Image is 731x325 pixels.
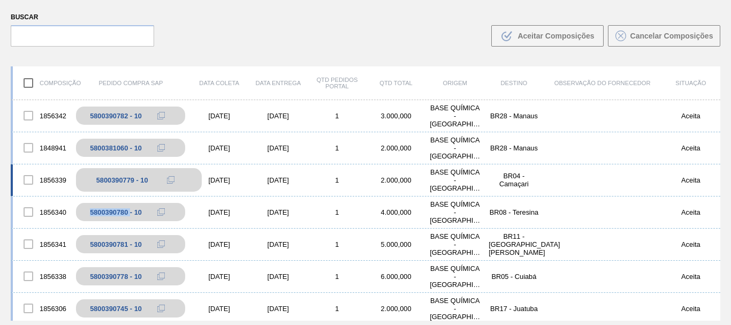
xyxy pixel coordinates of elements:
div: Copiar [150,302,172,315]
div: 1 [308,112,367,120]
div: 4.000,000 [367,208,425,216]
div: [DATE] [249,112,308,120]
div: BR04 - Camaçari [484,172,543,188]
div: Copiar [150,109,172,122]
div: BASE QUÍMICA - RIBEIRÃO PRETO (SP) [425,168,484,192]
div: Copiar [160,173,181,186]
div: 1 [308,273,367,281]
div: 5800390745 - 10 [90,305,142,313]
div: 1 [308,208,367,216]
div: Aceita [661,240,720,248]
div: Composição [13,72,72,94]
div: 5.000,000 [367,240,425,248]
div: 3.000,000 [367,112,425,120]
div: 1856339 [13,169,72,191]
div: [DATE] [190,144,249,152]
div: 1856338 [13,265,72,288]
div: [DATE] [190,176,249,184]
div: Copiar [150,206,172,218]
div: Observação do Fornecedor [543,80,661,86]
div: [DATE] [190,240,249,248]
div: 5800390781 - 10 [90,240,142,248]
div: 5800381060 - 10 [90,144,142,152]
div: 1856340 [13,201,72,223]
div: [DATE] [249,305,308,313]
div: 5800390779 - 10 [96,176,148,184]
div: 2.000,000 [367,176,425,184]
div: [DATE] [249,176,308,184]
div: Destino [484,80,543,86]
div: BASE QUÍMICA - RIBEIRÃO PRETO (SP) [425,136,484,160]
div: BR11 - São Luís [484,232,543,256]
div: 6.000,000 [367,273,425,281]
div: [DATE] [190,305,249,313]
div: Data coleta [190,80,249,86]
div: [DATE] [249,273,308,281]
div: Situação [661,80,720,86]
span: Cancelar Composições [630,32,713,40]
div: BASE QUÍMICA - RIBEIRÃO PRETO (SP) [425,200,484,224]
div: 2.000,000 [367,305,425,313]
div: 1 [308,176,367,184]
div: BASE QUÍMICA - RIBEIRÃO PRETO (SP) [425,264,484,289]
div: 5800390782 - 10 [90,112,142,120]
div: Aceita [661,144,720,152]
div: Aceita [661,273,720,281]
div: 1856341 [13,233,72,255]
div: 1 [308,305,367,313]
div: Qtd Total [367,80,425,86]
div: Aceita [661,208,720,216]
div: Aceita [661,176,720,184]
div: Qtd Pedidos Portal [308,77,367,89]
div: Copiar [150,238,172,251]
div: Copiar [150,270,172,283]
span: Aceitar Composições [517,32,594,40]
div: BR28 - Manaus [484,112,543,120]
div: Pedido Compra SAP [72,80,189,86]
div: BR05 - Cuiabá [484,273,543,281]
div: [DATE] [190,208,249,216]
div: BR28 - Manaus [484,144,543,152]
div: [DATE] [249,240,308,248]
div: Aceita [661,112,720,120]
div: 5800390778 - 10 [90,273,142,281]
div: BASE QUÍMICA - RIBEIRÃO PRETO (SP) [425,232,484,256]
div: Origem [425,80,484,86]
div: [DATE] [249,208,308,216]
div: BASE QUÍMICA - RIBEIRÃO PRETO (SP) [425,104,484,128]
div: 1856342 [13,104,72,127]
div: BASE QUÍMICA - RIBEIRÃO PRETO (SP) [425,297,484,321]
div: 2.000,000 [367,144,425,152]
div: 1856306 [13,297,72,320]
button: Aceitar Composições [491,25,604,47]
div: BR08 - Teresina [484,208,543,216]
label: Buscar [11,10,154,25]
div: Aceita [661,305,720,313]
div: 1848941 [13,137,72,159]
div: [DATE] [249,144,308,152]
div: 5800390780 - 10 [90,208,142,216]
div: [DATE] [190,273,249,281]
div: Data Entrega [249,80,308,86]
div: BR17 - Juatuba [484,305,543,313]
div: [DATE] [190,112,249,120]
button: Cancelar Composições [608,25,720,47]
div: 1 [308,240,367,248]
div: Copiar [150,141,172,154]
div: 1 [308,144,367,152]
